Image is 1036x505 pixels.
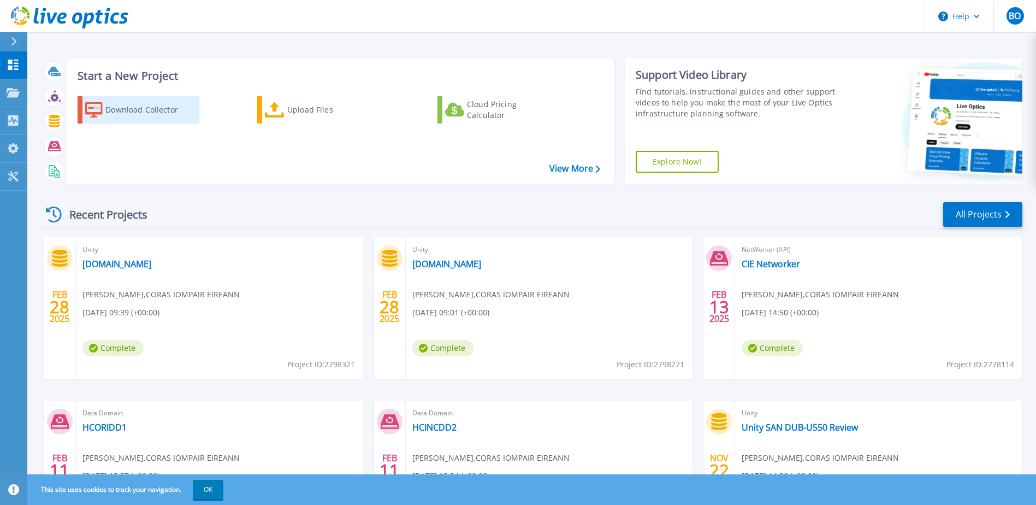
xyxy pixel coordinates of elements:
span: 22 [709,466,729,475]
button: OK [193,480,223,500]
span: [DATE] 14:30 (+00:00) [742,470,819,482]
span: [PERSON_NAME] , CORAS IOMPAIR EIREANN [742,452,899,464]
div: Recent Projects [42,201,162,228]
span: BO [1009,11,1021,20]
span: [DATE] 15:54 (+00:00) [412,470,489,482]
span: Data Domain [82,407,357,419]
a: CIE Networker [742,259,800,269]
div: FEB 2025 [49,450,70,490]
span: [DATE] 15:57 (+00:00) [82,470,159,482]
span: Project ID: 2778114 [946,359,1014,371]
span: This site uses cookies to track your navigation. [30,480,223,500]
a: Unity SAN DUB-U550 Review [742,422,858,433]
a: View More [549,163,600,174]
span: 11 [380,466,399,475]
a: Cloud Pricing Calculator [437,96,559,124]
div: FEB 2025 [709,287,730,327]
span: 28 [50,302,69,312]
span: Project ID: 2798321 [287,359,355,371]
h3: Start a New Project [78,70,600,82]
span: Complete [412,340,473,356]
span: Unity [412,244,686,256]
div: Upload Files [287,99,375,121]
a: Upload Files [257,96,379,124]
div: NOV 2024 [709,450,730,490]
span: [PERSON_NAME] , CORAS IOMPAIR EIREANN [82,452,240,464]
a: [DOMAIN_NAME] [82,259,151,269]
span: 11 [50,466,69,475]
span: Unity [82,244,357,256]
div: Support Video Library [636,68,838,82]
div: FEB 2025 [379,450,400,490]
span: [DATE] 09:39 (+00:00) [82,307,159,319]
span: Complete [82,340,144,356]
span: [PERSON_NAME] , CORAS IOMPAIR EIREANN [412,289,570,301]
a: All Projects [943,202,1022,227]
div: Download Collector [105,99,193,121]
span: [DATE] 14:50 (+00:00) [742,307,819,319]
span: Complete [742,340,803,356]
span: Project ID: 2798271 [617,359,684,371]
a: HCORIDD1 [82,422,127,433]
span: Unity [742,407,1016,419]
span: [DATE] 09:01 (+00:00) [412,307,489,319]
a: Explore Now! [636,151,719,173]
span: NetWorker (API) [742,244,1016,256]
a: Download Collector [78,96,199,124]
a: [DOMAIN_NAME] [412,259,481,269]
span: 13 [709,302,729,312]
div: FEB 2025 [49,287,70,327]
span: [PERSON_NAME] , CORAS IOMPAIR EIREANN [742,289,899,301]
div: FEB 2025 [379,287,400,327]
span: Data Domain [412,407,686,419]
span: 28 [380,302,399,312]
a: HCINCDD2 [412,422,457,433]
div: Find tutorials, instructional guides and other support videos to help you make the most of your L... [636,86,838,119]
div: Cloud Pricing Calculator [467,99,554,121]
span: [PERSON_NAME] , CORAS IOMPAIR EIREANN [82,289,240,301]
span: [PERSON_NAME] , CORAS IOMPAIR EIREANN [412,452,570,464]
